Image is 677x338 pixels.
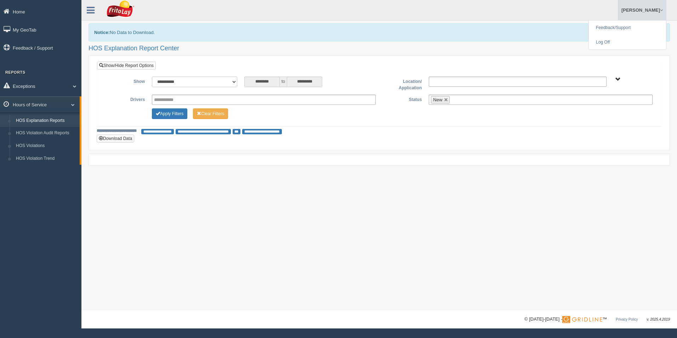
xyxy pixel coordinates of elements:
[379,95,425,103] label: Status
[589,35,666,50] a: Log Off
[379,77,425,91] label: Location/ Application
[97,62,156,69] a: Show/Hide Report Options
[89,45,670,52] h2: HOS Explanation Report Center
[97,135,134,142] button: Download Data
[13,140,80,152] a: HOS Violations
[13,114,80,127] a: HOS Explanation Reports
[280,77,287,87] span: to
[94,30,110,35] b: Notice:
[152,108,187,119] button: Change Filter Options
[89,23,670,41] div: No Data to Download.
[13,127,80,140] a: HOS Violation Audit Reports
[433,97,442,102] span: New
[647,317,670,321] span: v. 2025.4.2019
[589,21,666,35] a: Feedback/Support
[616,317,638,321] a: Privacy Policy
[193,108,228,119] button: Change Filter Options
[524,316,670,323] div: © [DATE]-[DATE] - ™
[13,152,80,165] a: HOS Violation Trend
[562,316,602,323] img: Gridline
[102,95,148,103] label: Drivers
[102,77,148,85] label: Show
